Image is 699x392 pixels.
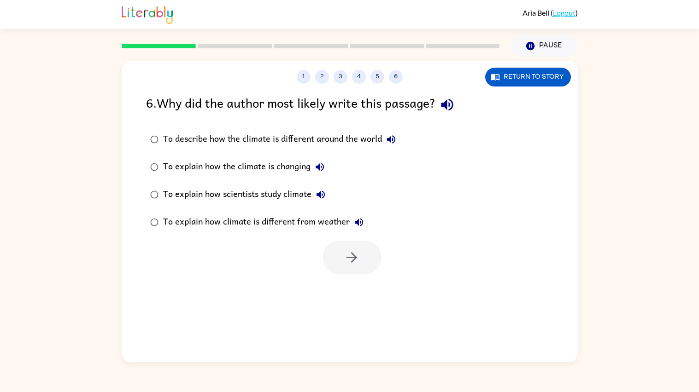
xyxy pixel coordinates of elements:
button: To explain how scientists study climate [311,185,330,204]
div: To explain how climate is different from weather [163,213,368,231]
div: To explain how the climate is changing [163,158,329,176]
div: ( ) [523,8,578,17]
button: 5 [370,70,384,84]
div: To describe how the climate is different around the world [163,130,400,149]
button: To describe how the climate is different around the world [382,130,400,149]
div: 6 . Why did the author most likely write this passage? [146,93,553,116]
button: Return to story [485,68,571,86]
button: 1 [297,70,311,84]
button: 2 [315,70,329,84]
span: Aria Bell [523,8,551,17]
img: Literably [122,4,173,24]
button: 6 [389,70,403,84]
a: Logout [553,8,576,17]
button: 3 [334,70,347,84]
div: To explain how scientists study climate [163,185,330,204]
button: 4 [352,70,366,84]
button: To explain how climate is different from weather [350,213,368,231]
button: Pause [511,35,578,57]
button: To explain how the climate is changing [311,158,329,176]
